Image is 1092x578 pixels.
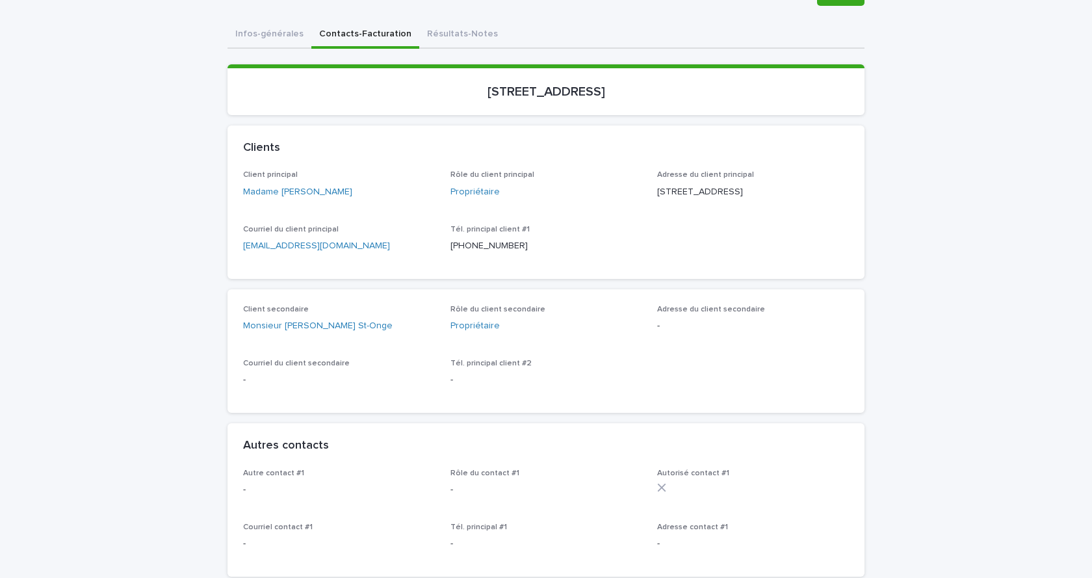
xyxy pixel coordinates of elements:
[243,360,350,367] span: Courriel du client secondaire
[657,319,849,333] p: -
[243,185,352,199] a: Madame [PERSON_NAME]
[450,306,545,313] span: Rôle du client secondaire
[450,537,642,551] p: -
[243,483,435,497] p: -
[657,523,728,531] span: Adresse contact #1
[450,319,500,333] a: Propriétaire
[243,226,339,233] span: Courriel du client principal
[450,373,642,387] p: -
[657,537,849,551] p: -
[657,306,765,313] span: Adresse du client secondaire
[450,239,642,253] p: [PHONE_NUMBER]
[657,469,729,477] span: Autorisé contact #1
[243,537,435,551] p: -
[657,185,849,199] p: [STREET_ADDRESS]
[450,469,519,477] span: Rôle du contact #1
[243,373,435,387] p: -
[419,21,506,49] button: Résultats-Notes
[243,171,298,179] span: Client principal
[450,523,507,531] span: Tél. principal #1
[227,21,311,49] button: Infos-générales
[243,84,849,99] p: [STREET_ADDRESS]
[243,319,393,333] a: Monsieur [PERSON_NAME] St-Onge
[450,360,532,367] span: Tél. principal client #2
[243,141,280,155] h2: Clients
[243,306,309,313] span: Client secondaire
[450,171,534,179] span: Rôle du client principal
[450,483,642,497] p: -
[243,523,313,531] span: Courriel contact #1
[243,241,390,250] a: [EMAIL_ADDRESS][DOMAIN_NAME]
[243,439,329,453] h2: Autres contacts
[450,226,530,233] span: Tél. principal client #1
[450,185,500,199] a: Propriétaire
[243,469,304,477] span: Autre contact #1
[311,21,419,49] button: Contacts-Facturation
[657,171,754,179] span: Adresse du client principal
